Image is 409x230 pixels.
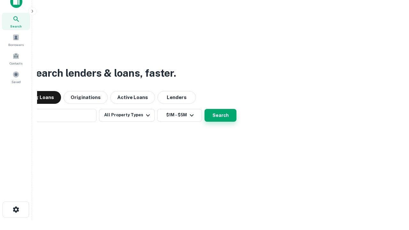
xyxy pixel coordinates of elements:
[2,50,30,67] a: Contacts
[99,109,155,122] button: All Property Types
[2,68,30,86] a: Saved
[8,42,24,47] span: Borrowers
[2,13,30,30] a: Search
[204,109,236,122] button: Search
[377,158,409,189] iframe: Chat Widget
[2,31,30,49] a: Borrowers
[157,109,202,122] button: $1M - $5M
[10,24,22,29] span: Search
[64,91,108,104] button: Originations
[10,61,22,66] span: Contacts
[29,65,176,81] h3: Search lenders & loans, faster.
[158,91,196,104] button: Lenders
[12,79,21,84] span: Saved
[110,91,155,104] button: Active Loans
